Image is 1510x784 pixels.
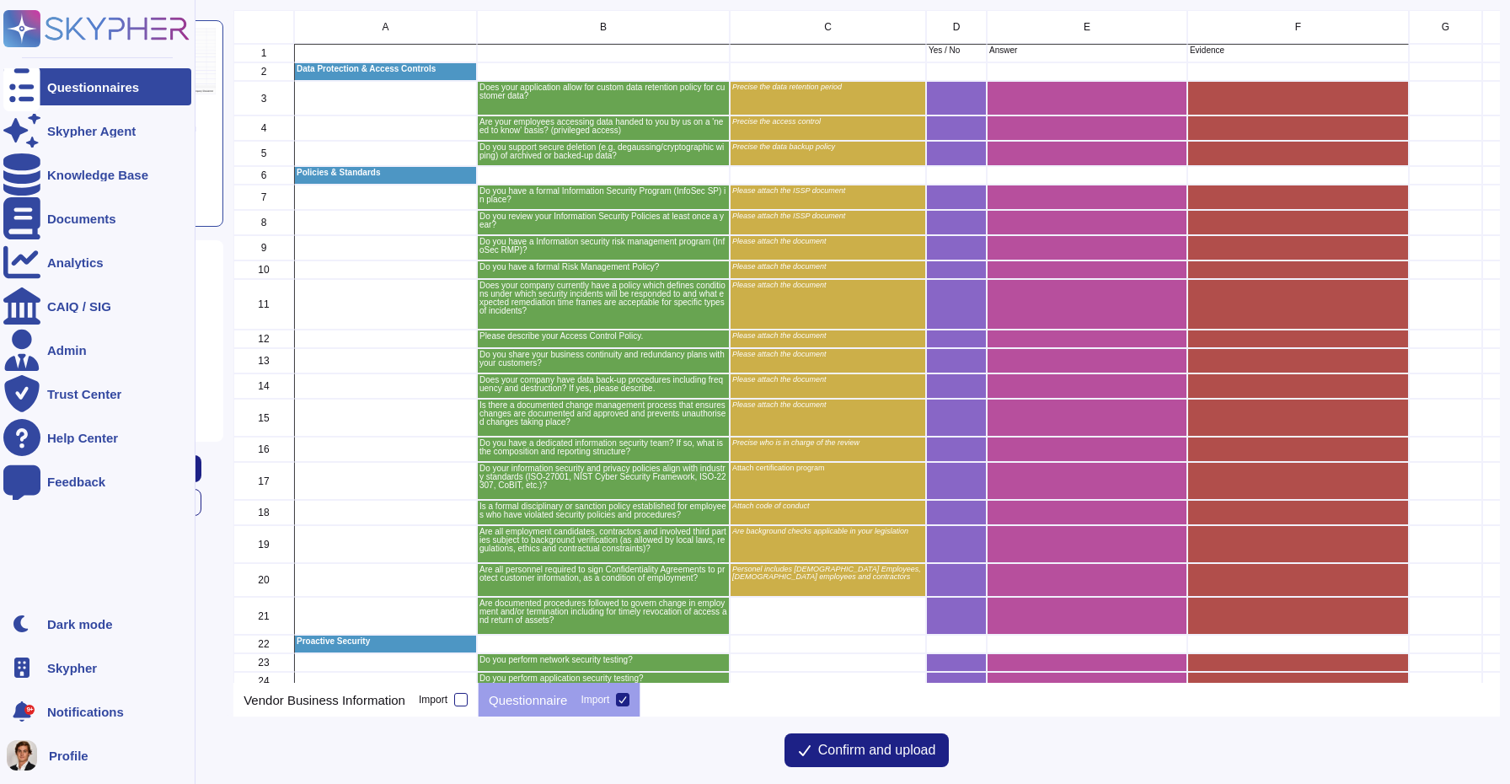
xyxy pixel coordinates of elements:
[47,706,124,718] span: Notifications
[953,22,961,32] span: D
[47,618,113,631] div: Dark mode
[479,674,727,683] p: Do you perform application security testing?
[233,185,294,210] div: 7
[47,388,121,400] div: Trust Center
[479,464,727,490] p: Do your information security and privacy policies align with industry standards (ISO-27001, NIST ...
[479,263,727,271] p: Do you have a formal Risk Management Policy?
[47,344,87,357] div: Admin
[24,705,35,715] div: 9+
[732,376,924,384] p: Please attach the document
[479,439,727,456] p: Do you have a dedicated information security team? If so, what is the composition and reporting s...
[244,694,405,706] p: Vendor Business Information
[3,244,191,281] a: Analytics
[732,464,924,472] p: Attach certification program
[732,439,924,447] p: Precise who is in charge of the review
[732,187,924,195] p: Please attach the ISSP document
[732,528,924,535] p: Are background checks applicable in your legislation
[233,653,294,672] div: 23
[233,62,294,81] div: 2
[784,733,950,767] button: Confirm and upload
[3,375,191,412] a: Trust Center
[732,83,924,91] p: Precise the data retention period
[3,737,49,774] button: user
[479,83,727,100] p: Does your application allow for custom data retention policy for customer data?
[233,500,294,525] div: 18
[233,525,294,563] div: 19
[233,597,294,635] div: 21
[3,112,191,149] a: Skypher Agent
[233,462,294,500] div: 17
[233,373,294,399] div: 14
[3,331,191,368] a: Admin
[3,68,191,105] a: Questionnaires
[489,694,567,706] p: Questionnaire
[600,22,607,32] span: B
[233,235,294,260] div: 9
[732,238,924,245] p: Please attach the document
[419,695,447,705] div: Import
[233,141,294,166] div: 5
[479,212,727,229] p: Do you review your Information Security Policies at least once a year?
[732,282,924,289] p: Please attach the document
[7,740,37,771] img: user
[732,351,924,358] p: Please attach the document
[1190,46,1406,55] p: Evidence
[47,169,148,181] div: Knowledge Base
[297,637,474,646] p: Proactive Security
[479,332,727,341] p: Please describe your Access Control Policy.
[479,118,727,135] p: Are your employees accessing data handed to you by us on a 'need to know' basis? (privileged access)
[479,401,727,427] p: Is there a documented change management process that ensures changes are documented and approved ...
[479,351,727,368] p: Do you share your business continuity and redundancy plans with your customers?
[47,432,118,444] div: Help Center
[3,156,191,193] a: Knowledge Base
[297,169,474,177] p: Policies & Standards
[732,143,924,151] p: Precise the data backup policy
[479,238,727,255] p: Do you have a Information security risk management program (InfoSec RMP)?
[383,22,389,32] span: A
[233,635,294,653] div: 22
[233,672,294,690] div: 24
[479,282,727,315] p: Does your company currently have a policy which defines conditions under which security incidents...
[479,528,727,553] p: Are all employment candidates, contractors and involved third parties subject to background verif...
[47,300,111,313] div: CAIQ / SIG
[479,187,727,204] p: Do you have a formal Information Security Program (InfoSec SP) in place?
[3,419,191,456] a: Help Center
[824,22,832,32] span: C
[233,210,294,235] div: 8
[1084,22,1090,32] span: E
[581,695,609,705] div: Import
[47,475,105,488] div: Feedback
[732,212,924,220] p: Please attach the ISSP document
[479,376,727,393] p: Does your company have data back-up procedures including frequency and destruction? If yes, pleas...
[233,437,294,462] div: 16
[233,44,294,62] div: 1
[233,166,294,185] div: 6
[49,749,88,762] span: Profile
[233,279,294,330] div: 11
[233,10,1500,683] div: grid
[47,81,139,94] div: Questionnaires
[732,566,924,581] p: Personel includes [DEMOGRAPHIC_DATA] Employees, [DEMOGRAPHIC_DATA] employees and contractors
[233,330,294,348] div: 12
[47,212,116,225] div: Documents
[479,599,727,625] p: Are documented procedures followed to govern change in employment and/or termination including fo...
[732,332,924,340] p: Please attach the document
[297,65,474,73] p: Data Protection & Access Controls
[732,118,924,126] p: Precise the access control
[732,401,924,409] p: Please attach the document
[1295,22,1301,32] span: F
[732,502,924,510] p: Attach code of conduct
[732,263,924,271] p: Please attach the document
[233,563,294,597] div: 20
[233,348,294,373] div: 13
[47,125,136,137] div: Skypher Agent
[233,81,294,115] div: 3
[818,744,936,757] span: Confirm and upload
[479,656,727,664] p: Do you perform network security testing?
[47,256,104,269] div: Analytics
[929,46,984,55] p: Yes / No
[479,502,727,519] p: Is a formal disciplinary or sanction policy established for employees who have violated security ...
[3,463,191,500] a: Feedback
[233,115,294,141] div: 4
[233,399,294,437] div: 15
